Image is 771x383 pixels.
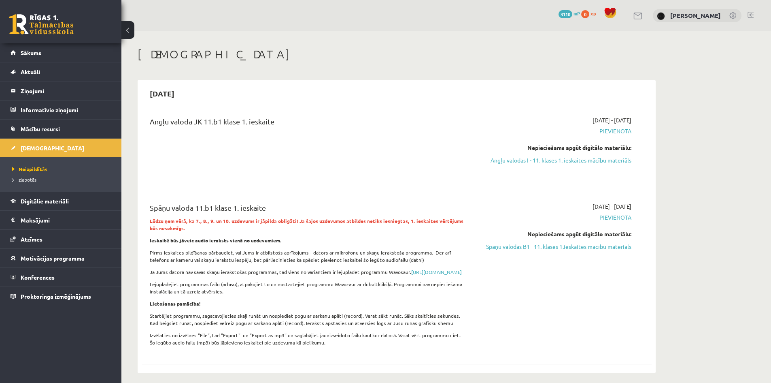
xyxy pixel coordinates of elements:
[593,202,631,211] span: [DATE] - [DATE]
[11,287,111,306] a: Proktoringa izmēģinājums
[11,211,111,229] a: Maksājumi
[21,274,55,281] span: Konferences
[479,242,631,251] a: Spāņu valodas B1 - 11. klases 1.ieskaites mācību materiāls
[9,14,74,34] a: Rīgas 1. Tālmācības vidusskola
[11,230,111,248] a: Atzīmes
[411,269,462,275] a: [URL][DOMAIN_NAME]
[21,293,91,300] span: Proktoringa izmēģinājums
[479,156,631,165] a: Angļu valodas I - 11. klases 1. ieskaites mācību materiāls
[479,213,631,222] span: Pievienota
[559,10,580,17] a: 3110 mP
[150,237,282,244] strong: Ieskaitē būs jāveic audio ieraksts vienā no uzdevumiem.
[138,47,656,61] h1: [DEMOGRAPHIC_DATA]
[479,230,631,238] div: Nepieciešams apgūt digitālo materiālu:
[11,81,111,100] a: Ziņojumi
[150,312,467,327] p: Startējiet programmu, sagatavojieties skaļi runāt un nospiediet pogu ar sarkanu aplīti (record). ...
[21,101,111,119] legend: Informatīvie ziņojumi
[11,192,111,210] a: Digitālie materiāli
[21,211,111,229] legend: Maksājumi
[581,10,589,18] span: 0
[150,218,463,231] strong: Lūdzu ņem vērā, ka 7., 8., 9. un 10. uzdevums ir jāpilda obligāti! Ja šajos uzdevumos atbildes ne...
[11,268,111,287] a: Konferences
[150,268,467,276] p: Ja Jums datorā nav savas skaņu ierakstošas programmas, tad viens no variantiem ir lejuplādēt prog...
[11,101,111,119] a: Informatīvie ziņojumi
[150,332,467,346] p: Izvēlaties no izvēlnes "File", tad "Export" un "Export as mp3" un saglabājiet jaunizveidoto failu...
[21,49,41,56] span: Sākums
[11,120,111,138] a: Mācību resursi
[150,300,201,307] strong: Lietošanas pamācība!
[581,10,600,17] a: 0 xp
[593,116,631,124] span: [DATE] - [DATE]
[150,202,467,217] div: Spāņu valoda 11.b1 klase 1. ieskaite
[559,10,572,18] span: 3110
[573,10,580,17] span: mP
[11,43,111,62] a: Sākums
[12,166,47,172] span: Neizpildītās
[12,176,36,183] span: Izlabotās
[21,235,42,243] span: Atzīmes
[21,125,60,133] span: Mācību resursi
[21,81,111,100] legend: Ziņojumi
[11,249,111,267] a: Motivācijas programma
[142,84,183,103] h2: [DATE]
[150,249,467,263] p: Pirms ieskaites pildīšanas pārbaudiet, vai Jums ir atbilstošs aprīkojums - dators ar mikrofonu un...
[21,68,40,75] span: Aktuāli
[21,144,84,152] span: [DEMOGRAPHIC_DATA]
[11,139,111,157] a: [DEMOGRAPHIC_DATA]
[12,165,113,173] a: Neizpildītās
[479,127,631,135] span: Pievienota
[12,176,113,183] a: Izlabotās
[11,62,111,81] a: Aktuāli
[479,143,631,152] div: Nepieciešams apgūt digitālo materiālu:
[657,12,665,20] img: Ansis Eglājs
[590,10,596,17] span: xp
[21,255,85,262] span: Motivācijas programma
[21,197,69,205] span: Digitālie materiāli
[670,11,721,19] a: [PERSON_NAME]
[150,116,467,131] div: Angļu valoda JK 11.b1 klase 1. ieskaite
[150,280,467,295] p: Lejuplādējiet programmas failu (arhīvu), atpakojiet to un nostartējiet programmu Wavozaur ar dubu...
